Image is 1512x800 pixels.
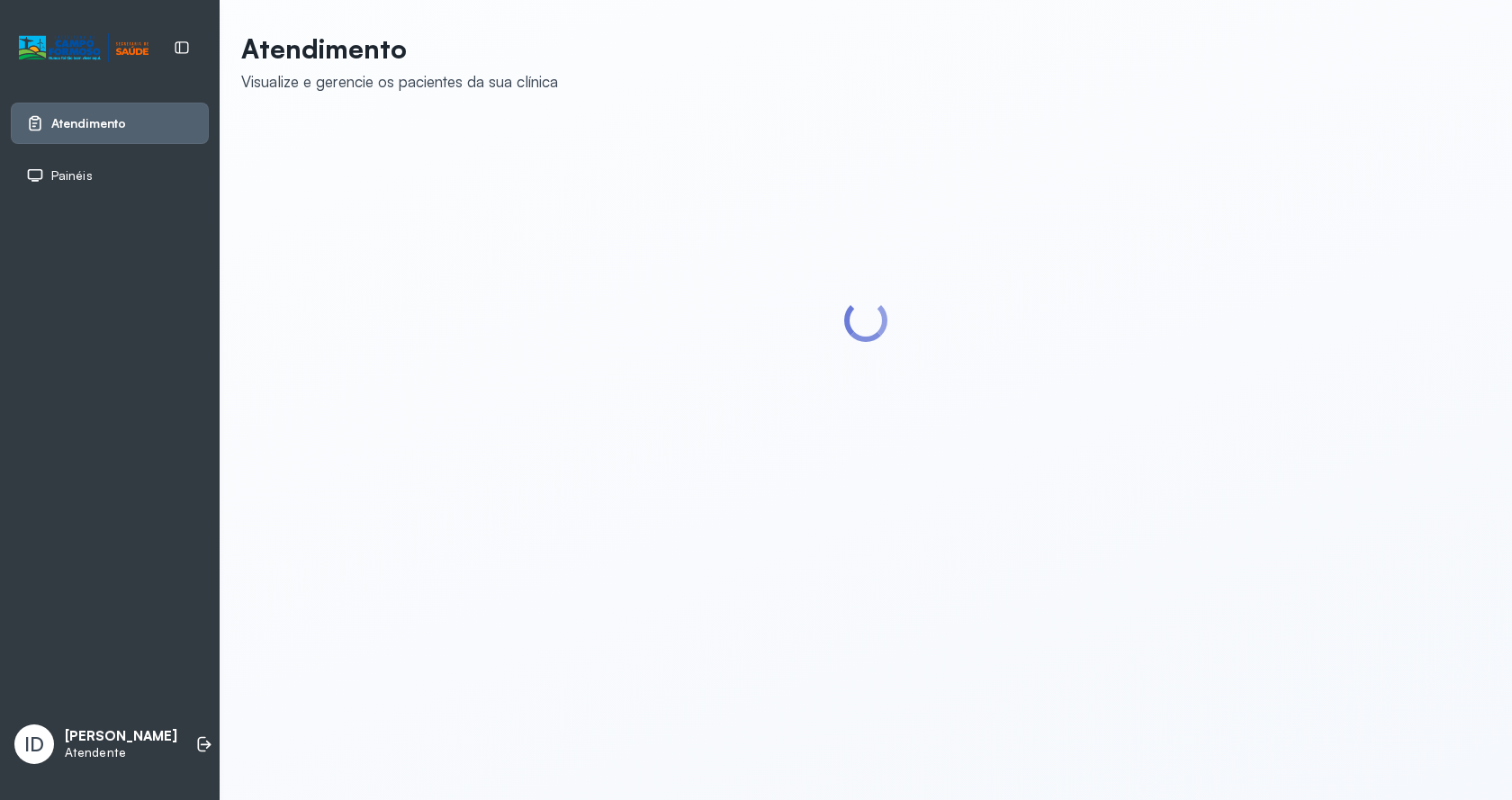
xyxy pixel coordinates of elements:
[24,733,44,756] span: ID
[241,32,558,65] p: Atendimento
[26,114,193,132] a: Atendimento
[19,33,148,63] img: Logotipo do estabelecimento
[65,745,177,760] p: Atendente
[51,116,126,131] span: Atendimento
[65,728,177,745] p: [PERSON_NAME]
[51,168,93,184] span: Painéis
[241,72,558,91] div: Visualize e gerencie os pacientes da sua clínica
